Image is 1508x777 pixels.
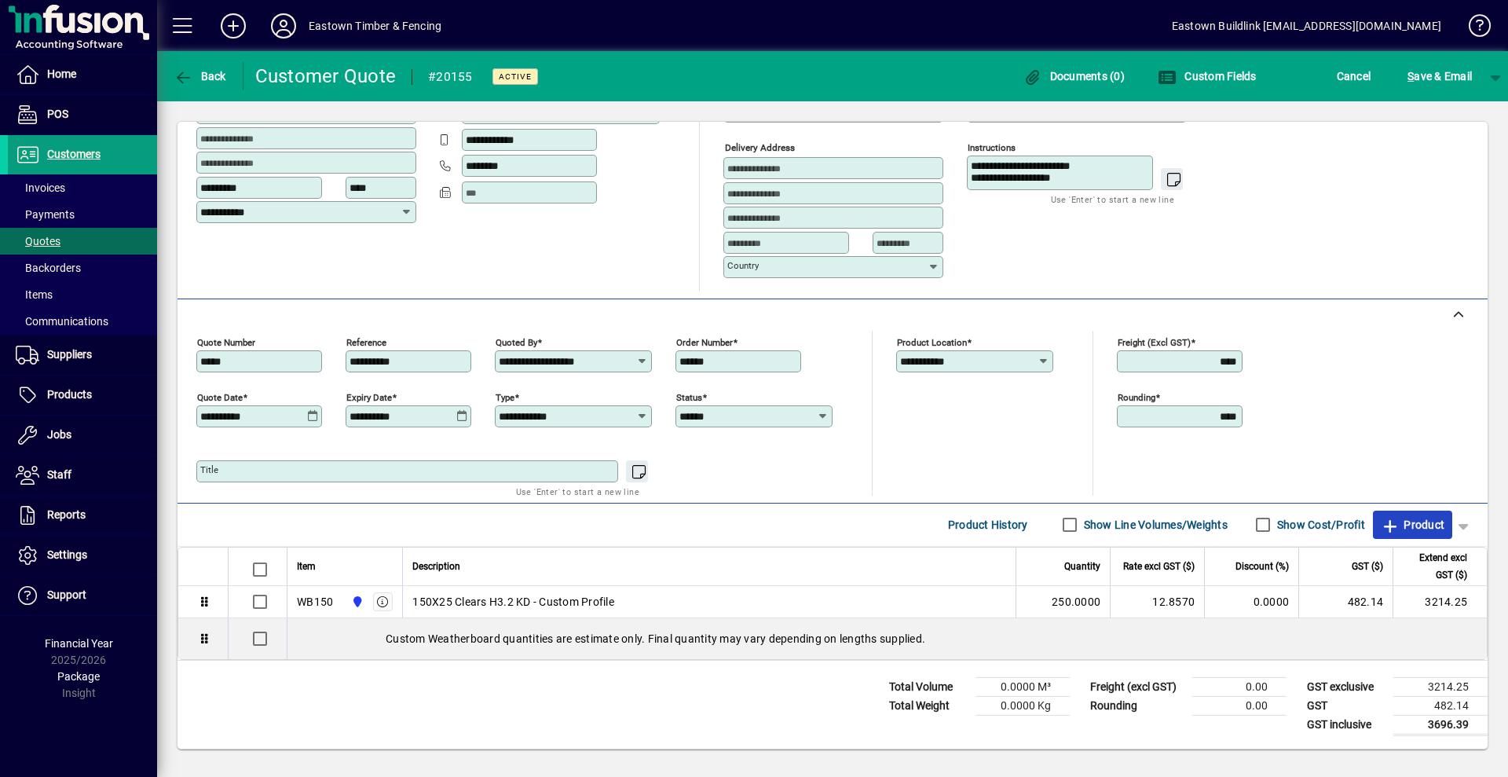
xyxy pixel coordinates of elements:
[287,618,1487,659] div: Custom Weatherboard quantities are estimate only. Final quantity may vary depending on lengths su...
[8,228,157,255] a: Quotes
[47,428,71,441] span: Jobs
[197,336,255,347] mat-label: Quote number
[16,262,81,274] span: Backorders
[47,108,68,120] span: POS
[412,558,460,575] span: Description
[47,68,76,80] span: Home
[16,181,65,194] span: Invoices
[157,62,243,90] app-page-header-button: Back
[1204,586,1298,618] td: 0.0000
[16,288,53,301] span: Items
[1298,586,1393,618] td: 482.14
[1403,549,1467,584] span: Extend excl GST ($)
[8,55,157,94] a: Home
[47,548,87,561] span: Settings
[1393,696,1488,715] td: 482.14
[258,12,309,40] button: Profile
[8,376,157,415] a: Products
[1019,62,1129,90] button: Documents (0)
[47,148,101,160] span: Customers
[8,95,157,134] a: POS
[881,677,975,696] td: Total Volume
[1051,190,1174,208] mat-hint: Use 'Enter' to start a new line
[57,670,100,683] span: Package
[8,255,157,281] a: Backorders
[676,336,733,347] mat-label: Order number
[8,308,157,335] a: Communications
[255,64,397,89] div: Customer Quote
[1407,70,1414,82] span: S
[200,464,218,475] mat-label: Title
[1118,391,1155,402] mat-label: Rounding
[496,336,537,347] mat-label: Quoted by
[948,512,1028,537] span: Product History
[1373,511,1452,539] button: Product
[8,335,157,375] a: Suppliers
[1299,677,1393,696] td: GST exclusive
[309,13,441,38] div: Eastown Timber & Fencing
[499,71,532,82] span: Active
[1192,696,1287,715] td: 0.00
[8,201,157,228] a: Payments
[412,594,614,610] span: 150X25 Clears H3.2 KD - Custom Profile
[1081,517,1228,533] label: Show Line Volumes/Weights
[1457,3,1488,54] a: Knowledge Base
[45,637,113,650] span: Financial Year
[1352,558,1383,575] span: GST ($)
[297,594,333,610] div: WB150
[1154,62,1261,90] button: Custom Fields
[8,416,157,455] a: Jobs
[1235,558,1289,575] span: Discount (%)
[346,336,386,347] mat-label: Reference
[1158,70,1257,82] span: Custom Fields
[1274,517,1365,533] label: Show Cost/Profit
[1333,62,1375,90] button: Cancel
[197,391,243,402] mat-label: Quote date
[1023,70,1125,82] span: Documents (0)
[47,468,71,481] span: Staff
[347,593,365,610] span: Holyoake St
[1407,64,1472,89] span: ave & Email
[47,388,92,401] span: Products
[8,496,157,535] a: Reports
[428,64,473,90] div: #20155
[1082,696,1192,715] td: Rounding
[975,677,1070,696] td: 0.0000 M³
[942,511,1034,539] button: Product History
[8,456,157,495] a: Staff
[8,174,157,201] a: Invoices
[8,281,157,308] a: Items
[297,558,316,575] span: Item
[676,391,702,402] mat-label: Status
[897,336,967,347] mat-label: Product location
[968,142,1016,153] mat-label: Instructions
[1172,13,1441,38] div: Eastown Buildlink [EMAIL_ADDRESS][DOMAIN_NAME]
[1381,512,1444,537] span: Product
[16,208,75,221] span: Payments
[1064,558,1100,575] span: Quantity
[1052,594,1100,610] span: 250.0000
[516,482,639,500] mat-hint: Use 'Enter' to start a new line
[1400,62,1480,90] button: Save & Email
[16,235,60,247] span: Quotes
[47,588,86,601] span: Support
[975,696,1070,715] td: 0.0000 Kg
[47,348,92,361] span: Suppliers
[496,391,514,402] mat-label: Type
[1118,336,1191,347] mat-label: Freight (excl GST)
[47,508,86,521] span: Reports
[1082,677,1192,696] td: Freight (excl GST)
[1299,715,1393,735] td: GST inclusive
[1393,586,1487,618] td: 3214.25
[1192,677,1287,696] td: 0.00
[16,315,108,328] span: Communications
[1393,715,1488,735] td: 3696.39
[208,12,258,40] button: Add
[8,576,157,615] a: Support
[727,260,759,271] mat-label: Country
[1120,594,1195,610] div: 12.8570
[881,696,975,715] td: Total Weight
[1123,558,1195,575] span: Rate excl GST ($)
[346,391,392,402] mat-label: Expiry date
[8,536,157,575] a: Settings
